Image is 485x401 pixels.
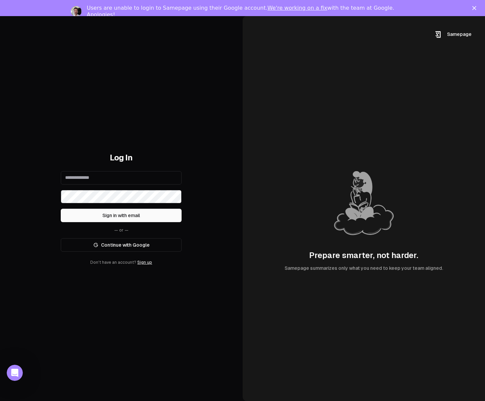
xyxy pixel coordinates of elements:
div: Don't have an account? [61,260,182,265]
button: Sign in with email [61,209,182,222]
a: We're working on a fix [268,5,327,11]
span: Samepage [447,32,472,37]
h1: Log In [61,152,182,163]
div: Users are unable to login to Samepage using their Google account. with the team at Google. Apolog... [87,5,404,18]
div: Prepare smarter, not harder. [309,250,418,261]
div: Close [472,6,479,10]
iframe: Intercom live chat [7,365,23,381]
div: Samepage summarizes only what you need to keep your team aligned. [285,265,443,271]
img: Profile image for Paul [71,6,82,17]
a: Sign up [137,260,152,265]
div: — or — [61,228,182,233]
a: Continue with Google [61,238,182,252]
